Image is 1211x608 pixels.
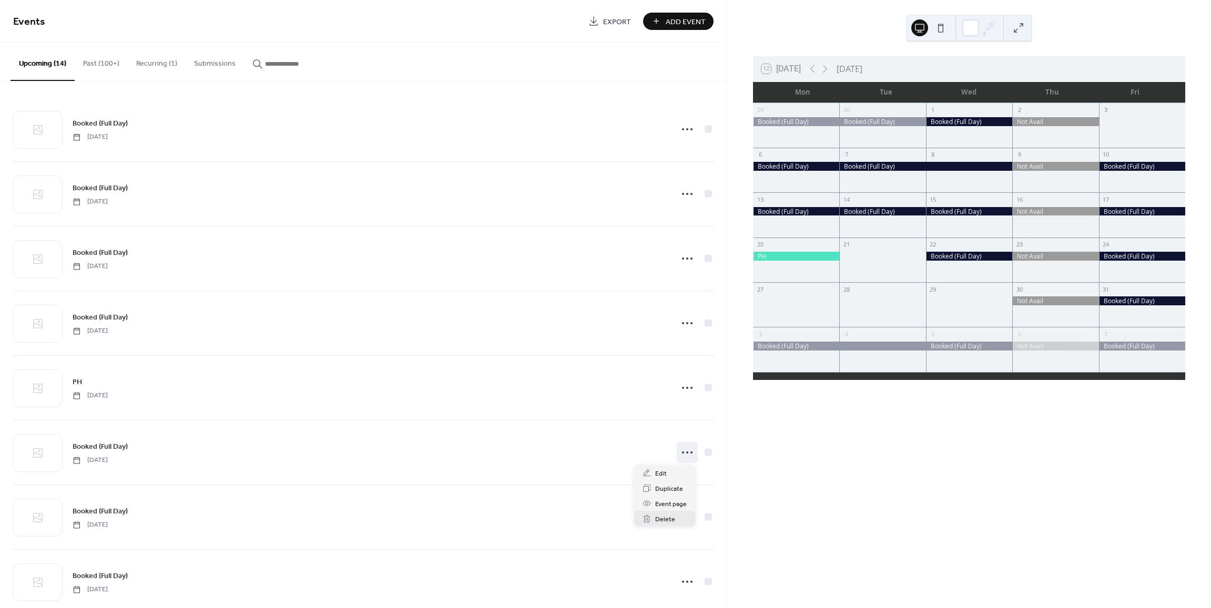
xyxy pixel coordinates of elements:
button: Add Event [643,13,714,30]
span: Booked (Full Day) [73,441,128,452]
span: Booked (Full Day) [73,506,128,517]
span: [DATE] [73,391,108,400]
div: 13 [756,195,764,203]
div: Mon [761,82,844,103]
a: Booked (Full Day) [73,246,128,259]
a: Booked (Full Day) [73,117,128,129]
a: Booked (Full Day) [73,505,128,517]
span: Booked (Full Day) [73,118,128,129]
div: Not Avail [1012,252,1098,261]
div: Not Avail [1012,296,1098,305]
div: Thu [1011,82,1094,103]
div: 3 [756,330,764,338]
a: PH [73,376,82,388]
span: Event page [655,499,687,510]
button: Submissions [186,43,244,80]
div: 29 [756,106,764,114]
div: Booked (Full Day) [839,162,1012,171]
div: 15 [929,195,937,203]
span: Add Event [666,16,706,27]
div: Booked (Full Day) [926,252,1012,261]
a: Booked (Full Day) [73,440,128,452]
div: 30 [842,106,850,114]
span: [DATE] [73,456,108,465]
div: 9 [1015,151,1023,159]
div: 6 [756,151,764,159]
span: [DATE] [73,262,108,271]
div: Booked (Full Day) [1099,207,1185,216]
a: Export [581,13,639,30]
span: Delete [655,514,675,525]
div: Booked (Full Day) [753,207,839,216]
a: Booked (Full Day) [73,311,128,323]
div: Tue [844,82,928,103]
button: Past (100+) [75,43,128,80]
div: Booked (Full Day) [753,162,839,171]
span: Booked (Full Day) [73,571,128,582]
div: 3 [1102,106,1110,114]
div: Booked (Full Day) [753,342,926,351]
span: Booked (Full Day) [73,183,128,194]
span: [DATE] [73,585,108,594]
div: Not Avail [1012,162,1098,171]
div: Not Avail [1012,207,1098,216]
button: Recurring (1) [128,43,186,80]
div: [DATE] [837,63,862,75]
div: 24 [1102,241,1110,249]
span: PH [73,377,82,388]
button: Upcoming (14) [11,43,75,81]
a: Booked (Full Day) [73,570,128,582]
span: Duplicate [655,483,683,494]
div: Booked (Full Day) [926,342,1012,351]
div: PH [753,252,839,261]
div: 28 [842,285,850,293]
div: Not Avail [1012,342,1098,351]
div: 14 [842,195,850,203]
span: Booked (Full Day) [73,248,128,259]
div: Booked (Full Day) [1099,162,1185,171]
div: Booked (Full Day) [1099,252,1185,261]
div: 22 [929,241,937,249]
span: [DATE] [73,132,108,142]
div: 4 [842,330,850,338]
span: [DATE] [73,520,108,530]
div: Booked (Full Day) [1099,342,1185,351]
div: 6 [1015,330,1023,338]
div: 31 [1102,285,1110,293]
div: 17 [1102,195,1110,203]
div: 23 [1015,241,1023,249]
div: 5 [929,330,937,338]
div: 2 [1015,106,1023,114]
div: 7 [1102,330,1110,338]
div: Wed [928,82,1011,103]
div: Booked (Full Day) [839,207,925,216]
div: Booked (Full Day) [839,117,925,126]
div: Booked (Full Day) [926,117,1012,126]
div: Fri [1094,82,1177,103]
div: 10 [1102,151,1110,159]
div: 16 [1015,195,1023,203]
div: 30 [1015,285,1023,293]
div: 7 [842,151,850,159]
div: 27 [756,285,764,293]
div: Booked (Full Day) [1099,296,1185,305]
div: 29 [929,285,937,293]
span: Export [603,16,631,27]
span: [DATE] [73,326,108,336]
a: Booked (Full Day) [73,182,128,194]
span: Edit [655,468,667,479]
div: Booked (Full Day) [753,117,839,126]
div: Not Avail [1012,117,1098,126]
div: 8 [929,151,937,159]
div: Booked (Full Day) [926,207,1012,216]
div: 21 [842,241,850,249]
span: Events [13,12,45,32]
span: [DATE] [73,197,108,207]
div: 1 [929,106,937,114]
div: 20 [756,241,764,249]
span: Booked (Full Day) [73,312,128,323]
